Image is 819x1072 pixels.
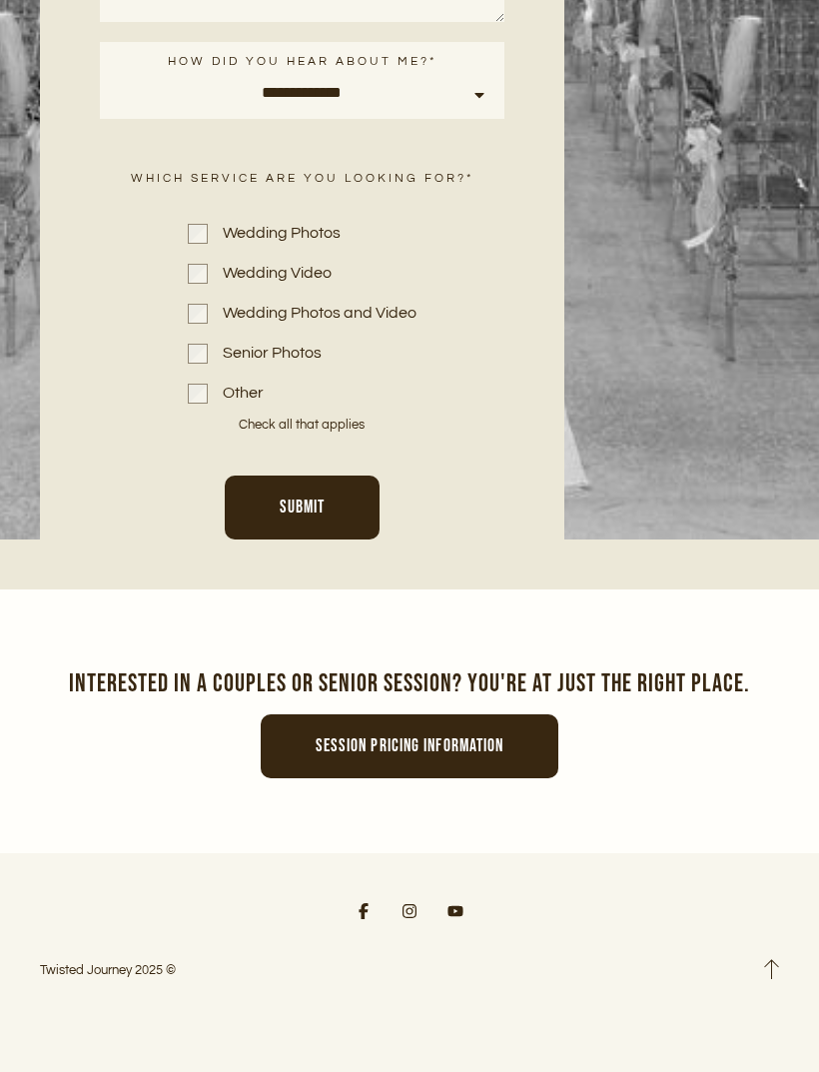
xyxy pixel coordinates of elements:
[261,714,559,778] a: Session pricing information
[40,667,779,702] h3: Interested in a couples or senior session? You're at just the right place.
[208,217,341,249] label: Wedding Photos
[239,414,365,436] p: Check all that applies
[316,735,504,756] span: Session pricing information
[208,257,332,289] label: Wedding Video
[208,377,264,409] label: Other
[280,497,326,518] span: SUBMIT
[100,159,504,209] label: Which service are you looking for?
[225,476,381,539] button: SUBMIT
[40,959,409,981] p: Twisted Journey 2025 ©
[208,337,322,369] label: Senior Photos
[100,42,504,77] label: How did you hear about me?
[208,297,416,329] label: Wedding Photos and Video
